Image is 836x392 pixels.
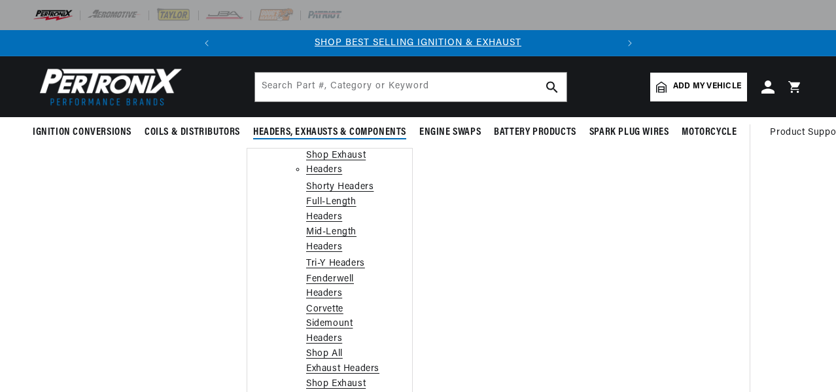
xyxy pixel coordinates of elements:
[306,257,365,271] a: Tri-Y Headers
[494,126,576,139] span: Battery Products
[617,30,643,56] button: Translation missing: en.sections.announcements.next_announcement
[306,149,379,178] a: Shop Exhaust Headers
[145,126,240,139] span: Coils & Distributors
[673,80,741,93] span: Add my vehicle
[315,38,521,48] a: SHOP BEST SELLING IGNITION & EXHAUST
[650,73,747,101] a: Add my vehicle
[583,117,676,148] summary: Spark Plug Wires
[220,36,617,50] div: Announcement
[306,347,379,376] a: Shop All Exhaust Headers
[538,73,566,101] button: search button
[306,180,374,194] a: Shorty Headers
[33,117,138,148] summary: Ignition Conversions
[682,126,737,139] span: Motorcycle
[413,117,487,148] summary: Engine Swaps
[194,30,220,56] button: Translation missing: en.sections.announcements.previous_announcement
[675,117,743,148] summary: Motorcycle
[306,272,379,302] a: Fenderwell Headers
[306,195,379,224] a: Full-Length Headers
[255,73,566,101] input: Search Part #, Category or Keyword
[419,126,481,139] span: Engine Swaps
[487,117,583,148] summary: Battery Products
[306,302,379,346] a: Corvette Sidemount Headers
[33,64,183,109] img: Pertronix
[253,126,406,139] span: Headers, Exhausts & Components
[306,225,379,255] a: Mid-Length Headers
[247,117,413,148] summary: Headers, Exhausts & Components
[33,126,131,139] span: Ignition Conversions
[589,126,669,139] span: Spark Plug Wires
[138,117,247,148] summary: Coils & Distributors
[220,36,617,50] div: 1 of 2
